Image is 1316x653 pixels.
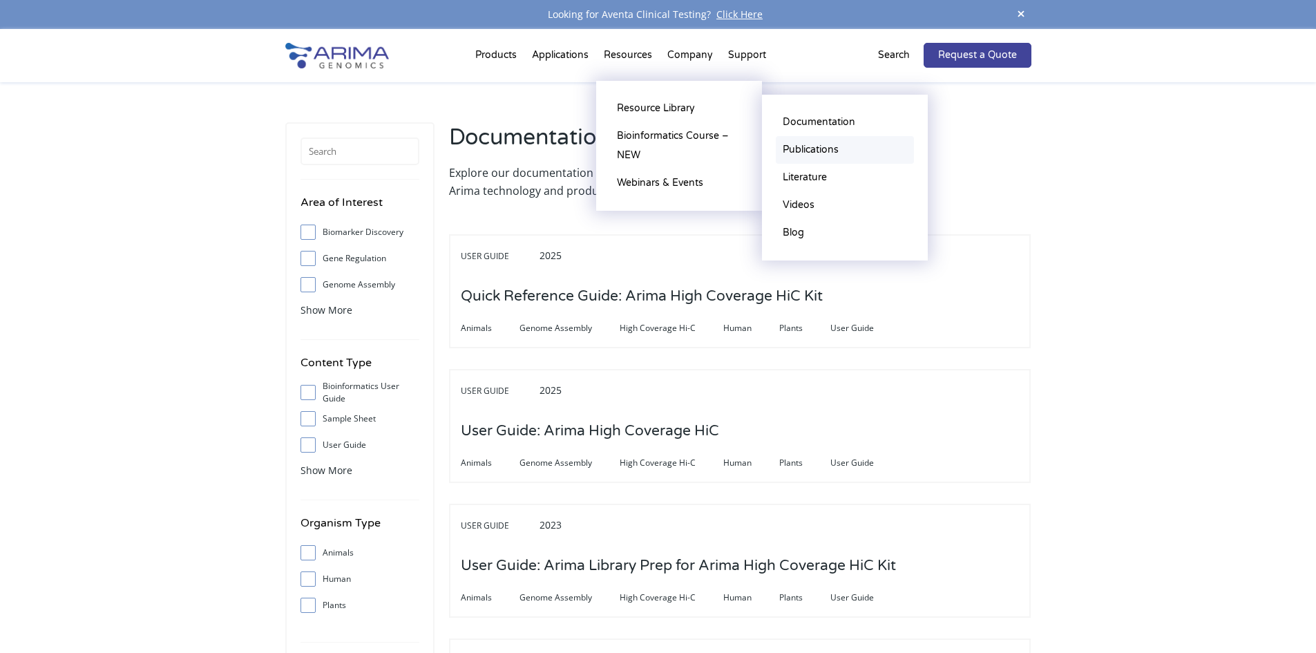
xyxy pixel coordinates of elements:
label: Sample Sheet [301,408,419,429]
label: Animals [301,542,419,563]
a: Request a Quote [924,43,1031,68]
span: Show More [301,464,352,477]
label: Plants [301,595,419,616]
span: Genome Assembly [519,589,620,606]
span: Plants [779,589,830,606]
a: User Guide: Arima Library Prep for Arima High Coverage HiC Kit [461,558,896,574]
label: Human [301,569,419,589]
label: Gene Regulation [301,248,419,269]
h3: Quick Reference Guide: Arima High Coverage HiC Kit [461,275,823,318]
span: User Guide [830,455,902,471]
span: Human [723,455,779,471]
span: Animals [461,320,519,337]
h4: Content Type [301,354,419,382]
span: Plants [779,455,830,471]
a: Blog [776,219,914,247]
span: High Coverage Hi-C [620,320,723,337]
span: High Coverage Hi-C [620,589,723,606]
span: Genome Assembly [519,320,620,337]
span: 2025 [540,384,562,397]
h4: Organism Type [301,514,419,542]
span: User Guide [461,248,537,265]
a: Literature [776,164,914,191]
span: Show More [301,303,352,316]
h2: Documentation [449,122,733,164]
label: Genome Assembly [301,274,419,295]
a: Click Here [711,8,768,21]
a: Bioinformatics Course – NEW [610,122,748,169]
img: Arima-Genomics-logo [285,43,389,68]
a: User Guide: Arima High Coverage HiC [461,424,719,439]
a: Webinars & Events [610,169,748,197]
span: Plants [779,320,830,337]
span: High Coverage Hi-C [620,455,723,471]
p: Search [878,46,910,64]
a: Quick Reference Guide: Arima High Coverage HiC Kit [461,289,823,304]
h3: User Guide: Arima Library Prep for Arima High Coverage HiC Kit [461,545,896,587]
a: Resource Library [610,95,748,122]
h3: User Guide: Arima High Coverage HiC [461,410,719,453]
input: Search [301,138,419,165]
span: User Guide [461,518,537,534]
p: Explore our documentation to get starting using Arima technology and products in your research. [449,164,733,200]
span: Genome Assembly [519,455,620,471]
span: 2023 [540,518,562,531]
span: 2025 [540,249,562,262]
span: Animals [461,589,519,606]
a: Publications [776,136,914,164]
span: User Guide [461,383,537,399]
label: User Guide [301,435,419,455]
span: User Guide [830,589,902,606]
div: Looking for Aventa Clinical Testing? [285,6,1031,23]
a: Videos [776,191,914,219]
span: Animals [461,455,519,471]
label: Biomarker Discovery [301,222,419,243]
span: Human [723,589,779,606]
span: Human [723,320,779,337]
label: Bioinformatics User Guide [301,382,419,403]
a: Documentation [776,108,914,136]
h4: Area of Interest [301,193,419,222]
span: User Guide [830,320,902,337]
